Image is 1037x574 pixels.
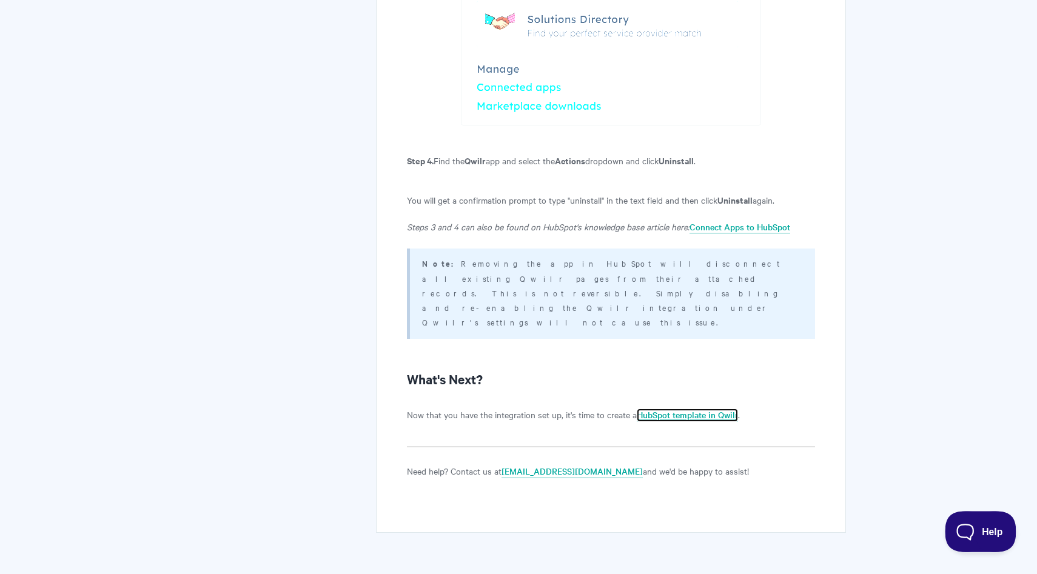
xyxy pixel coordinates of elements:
strong: Step 4. [407,154,434,167]
p: Removing the app in HubSpot will disconnect all existing Qwilr pages from their attached records.... [422,256,800,329]
p: Find the app and select the dropdown and click . [407,153,815,168]
p: You will get a confirmation prompt to type "uninstall" in the text field and then click again. [407,193,815,207]
iframe: Toggle Customer Support [945,511,1016,552]
em: Steps 3 and 4 can also be found on HubSpot's knowledge base article here: [407,221,690,233]
strong: Qwilr [465,154,486,167]
strong: Uninstall [717,193,753,206]
strong: Actions [555,154,585,167]
p: Need help? Contact us at and we'd be happy to assist! [407,464,815,478]
p: Now that you have the integration set up, it's time to create a . [407,407,815,422]
strong: What's Next? [407,370,483,387]
a: HubSpot template in Qwilr [637,409,738,422]
a: Connect Apps to HubSpot [690,221,790,234]
strong: Uninstall [659,154,694,167]
strong: Note: [422,258,461,269]
a: [EMAIL_ADDRESS][DOMAIN_NAME] [502,465,643,478]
